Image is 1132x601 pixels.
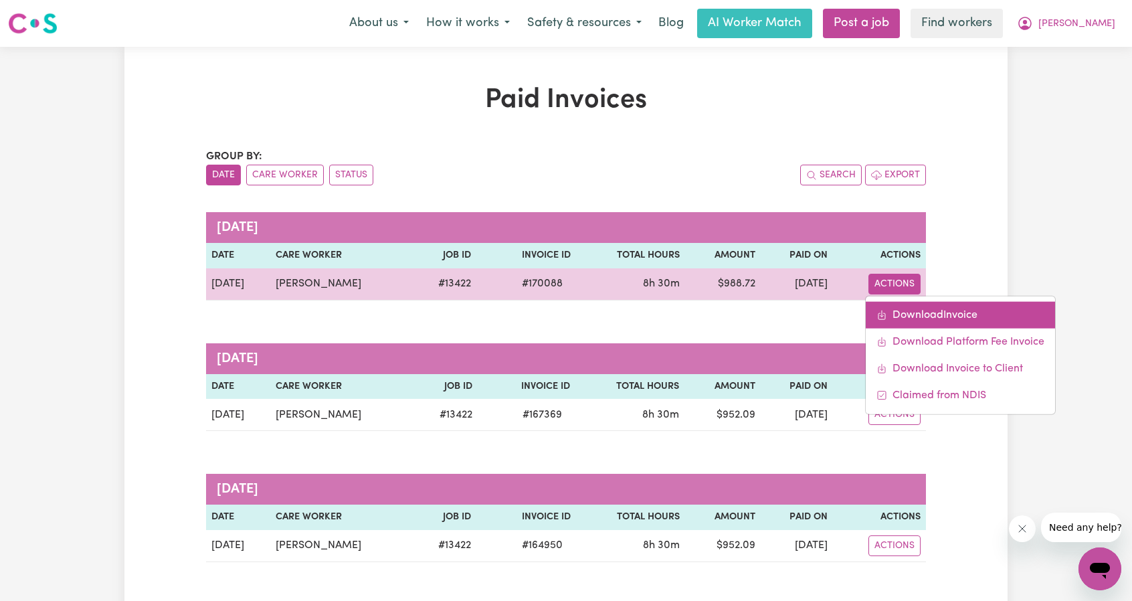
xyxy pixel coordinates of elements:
th: Date [206,243,270,268]
button: Safety & resources [518,9,650,37]
button: sort invoices by care worker [246,165,324,185]
button: How it works [417,9,518,37]
a: AI Worker Match [697,9,812,38]
th: Actions [833,505,926,530]
td: [PERSON_NAME] [270,268,413,300]
a: Careseekers logo [8,8,58,39]
th: Job ID [412,243,476,268]
th: Invoice ID [476,243,576,268]
a: Mark invoice #170088 as claimed from NDIS [866,381,1055,408]
span: [PERSON_NAME] [1038,17,1115,31]
th: Total Hours [576,243,684,268]
a: Post a job [823,9,900,38]
caption: [DATE] [206,343,926,374]
th: Actions [833,243,926,268]
img: Careseekers logo [8,11,58,35]
td: [PERSON_NAME] [270,530,413,562]
th: Amount [685,505,761,530]
button: Actions [868,404,921,425]
th: Job ID [412,505,476,530]
a: Download platform fee #170088 [866,328,1055,355]
td: [DATE] [761,530,833,562]
th: Date [206,374,270,400]
button: Actions [868,274,921,294]
th: Care Worker [270,505,413,530]
span: Group by: [206,151,262,162]
th: Date [206,505,270,530]
caption: [DATE] [206,474,926,505]
th: Total Hours [576,505,684,530]
td: $ 952.09 [684,399,761,431]
th: Amount [684,374,761,400]
th: Actions [833,374,926,400]
button: Search [800,165,862,185]
td: $ 988.72 [685,268,761,300]
th: Invoice ID [476,505,576,530]
a: Find workers [911,9,1003,38]
caption: [DATE] [206,212,926,243]
td: $ 952.09 [685,530,761,562]
th: Job ID [413,374,477,400]
span: 8 hours 30 minutes [643,540,680,551]
a: Blog [650,9,692,38]
th: Paid On [761,505,833,530]
span: 8 hours 30 minutes [642,410,679,420]
th: Amount [685,243,761,268]
button: About us [341,9,417,37]
td: [DATE] [761,399,833,431]
td: [DATE] [206,530,270,562]
iframe: Close message [1009,515,1036,542]
th: Invoice ID [478,374,576,400]
th: Care Worker [270,374,413,400]
td: [DATE] [206,268,270,300]
td: [PERSON_NAME] [270,399,413,431]
h1: Paid Invoices [206,84,926,116]
td: [DATE] [761,268,833,300]
span: # 170088 [514,276,571,292]
a: Download invoice to CS #170088 [866,355,1055,381]
th: Total Hours [575,374,684,400]
button: Export [865,165,926,185]
span: 8 hours 30 minutes [643,278,680,289]
button: sort invoices by paid status [329,165,373,185]
td: [DATE] [206,399,270,431]
button: My Account [1008,9,1124,37]
iframe: Message from company [1041,513,1121,542]
th: Paid On [761,243,833,268]
button: Actions [868,535,921,556]
td: # 13422 [413,399,477,431]
td: # 13422 [412,268,476,300]
span: Need any help? [8,9,81,20]
span: # 167369 [514,407,570,423]
td: # 13422 [412,530,476,562]
th: Care Worker [270,243,413,268]
span: # 164950 [514,537,571,553]
div: Actions [865,295,1056,414]
button: sort invoices by date [206,165,241,185]
th: Paid On [761,374,833,400]
a: Download invoice #170088 [866,301,1055,328]
iframe: Button to launch messaging window [1078,547,1121,590]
